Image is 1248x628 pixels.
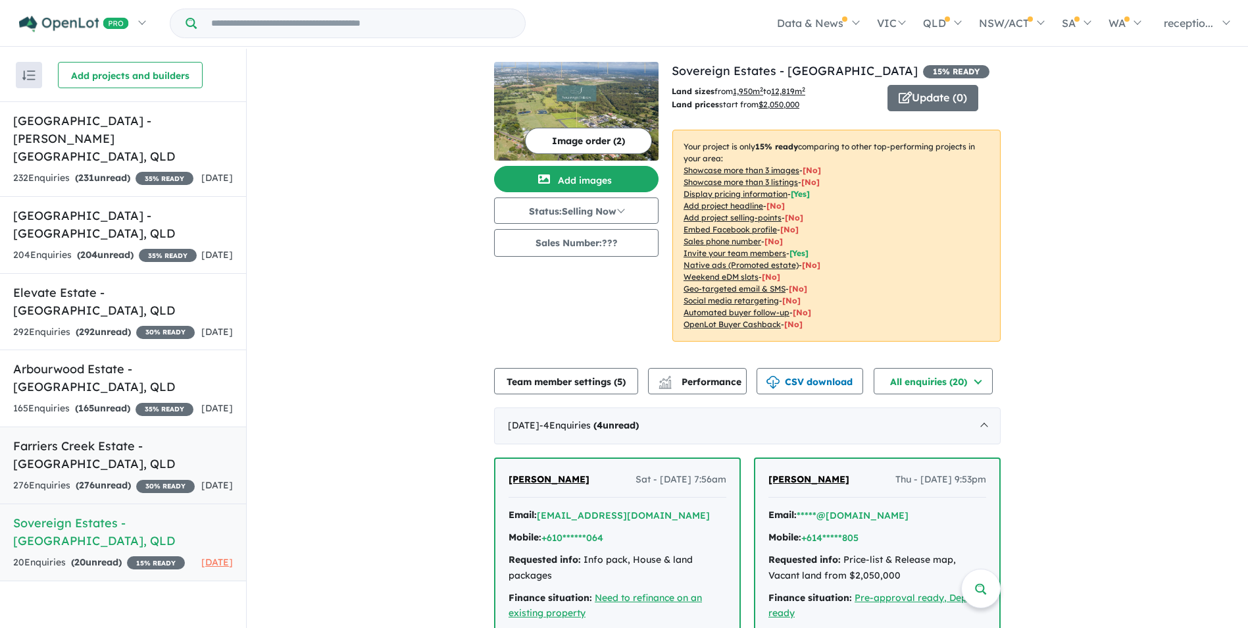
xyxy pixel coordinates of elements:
[684,201,763,211] u: Add project headline
[768,592,852,604] strong: Finance situation:
[199,9,522,38] input: Try estate name, suburb, builder or developer
[659,380,672,388] img: bar-chart.svg
[768,552,986,584] div: Price-list & Release map, Vacant land from $2,050,000
[13,401,193,417] div: 165 Enquir ies
[509,473,589,485] span: [PERSON_NAME]
[923,65,989,78] span: 15 % READY
[13,360,233,396] h5: Arbourwood Estate - [GEOGRAPHIC_DATA] , QLD
[684,296,779,305] u: Social media retargeting
[672,86,714,96] b: Land sizes
[672,63,918,78] a: Sovereign Estates - [GEOGRAPHIC_DATA]
[1164,16,1213,30] span: receptio...
[525,128,652,154] button: Image order (2)
[509,472,589,488] a: [PERSON_NAME]
[874,368,993,394] button: All enquiries (20)
[13,437,233,473] h5: Farriers Creek Estate - [GEOGRAPHIC_DATA] , QLD
[760,86,763,93] sup: 2
[768,531,801,543] strong: Mobile:
[661,376,741,388] span: Performance
[684,213,782,222] u: Add project selling-points
[759,99,799,109] u: $ 2,050,000
[636,472,726,488] span: Sat - [DATE] 7:56am
[75,402,130,414] strong: ( unread)
[768,592,984,619] a: Pre-approval ready, Deposit ready
[13,555,185,571] div: 20 Enquir ies
[13,248,197,263] div: 204 Enquir ies
[684,236,761,246] u: Sales phone number
[71,556,122,568] strong: ( unread)
[801,177,820,187] span: [ No ]
[684,272,759,282] u: Weekend eDM slots
[19,16,129,32] img: Openlot PRO Logo White
[766,376,780,389] img: download icon
[13,325,195,340] div: 292 Enquir ies
[201,172,233,184] span: [DATE]
[78,172,94,184] span: 231
[13,207,233,242] h5: [GEOGRAPHIC_DATA] - [GEOGRAPHIC_DATA] , QLD
[80,249,97,261] span: 204
[784,319,803,329] span: [No]
[768,473,849,485] span: [PERSON_NAME]
[659,376,671,383] img: line-chart.svg
[136,480,195,493] span: 30 % READY
[537,509,710,523] button: [EMAIL_ADDRESS][DOMAIN_NAME]
[768,472,849,488] a: [PERSON_NAME]
[762,272,780,282] span: [No]
[763,86,805,96] span: to
[13,478,195,494] div: 276 Enquir ies
[76,479,131,491] strong: ( unread)
[672,98,878,111] p: start from
[672,130,1001,342] p: Your project is only comparing to other top-performing projects in your area: - - - - - - - - - -...
[509,552,726,584] div: Info pack, House & land packages
[672,85,878,98] p: from
[509,531,541,543] strong: Mobile:
[509,592,702,619] a: Need to refinance on an existing property
[76,326,131,338] strong: ( unread)
[780,224,799,234] span: [ No ]
[684,224,777,234] u: Embed Facebook profile
[684,248,786,258] u: Invite your team members
[684,319,781,329] u: OpenLot Buyer Cashback
[803,165,821,175] span: [ No ]
[733,86,763,96] u: 1,950 m
[13,514,233,550] h5: Sovereign Estates - [GEOGRAPHIC_DATA] , QLD
[494,166,659,192] button: Add images
[494,62,659,161] img: Sovereign Estates - Rochedale
[139,249,197,262] span: 35 % READY
[58,62,203,88] button: Add projects and builders
[782,296,801,305] span: [No]
[887,85,978,111] button: Update (0)
[494,368,638,394] button: Team member settings (5)
[757,368,863,394] button: CSV download
[78,402,94,414] span: 165
[79,479,95,491] span: 276
[785,213,803,222] span: [ No ]
[539,419,639,431] span: - 4 Enquir ies
[136,172,193,185] span: 35 % READY
[648,368,747,394] button: Performance
[802,86,805,93] sup: 2
[494,407,1001,444] div: [DATE]
[684,260,799,270] u: Native ads (Promoted estate)
[509,509,537,521] strong: Email:
[201,556,233,568] span: [DATE]
[201,249,233,261] span: [DATE]
[13,284,233,319] h5: Elevate Estate - [GEOGRAPHIC_DATA] , QLD
[771,86,805,96] u: 12,819 m
[766,201,785,211] span: [ No ]
[768,509,797,521] strong: Email:
[593,419,639,431] strong: ( unread)
[509,554,581,565] strong: Requested info:
[494,197,659,224] button: Status:Selling Now
[755,142,798,151] b: 15 % ready
[895,472,986,488] span: Thu - [DATE] 9:53pm
[22,70,36,80] img: sort.svg
[127,556,185,569] span: 15 % READY
[684,189,787,199] u: Display pricing information
[75,172,130,184] strong: ( unread)
[494,229,659,257] button: Sales Number:???
[79,326,95,338] span: 292
[789,284,807,294] span: [No]
[672,99,719,109] b: Land prices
